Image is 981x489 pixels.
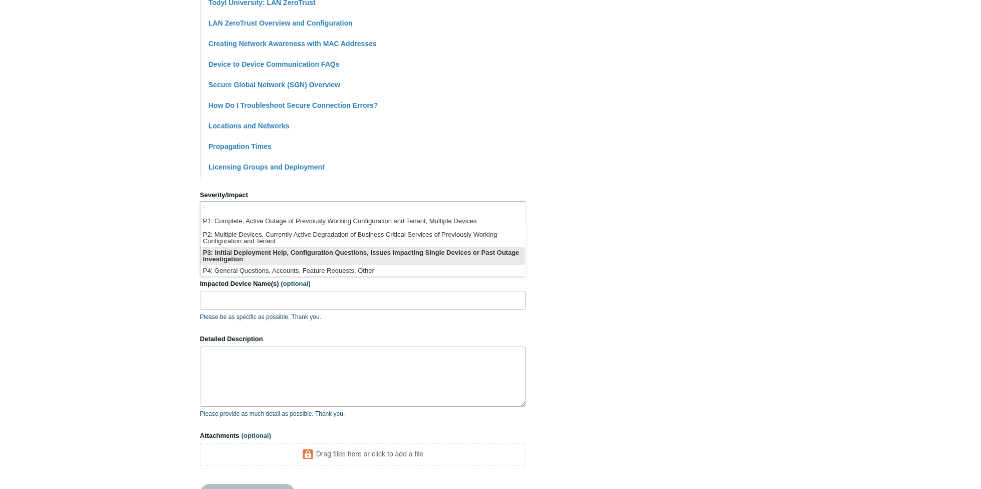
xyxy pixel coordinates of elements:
[200,312,526,321] p: Please be as specific as possible. Thank you.
[200,431,526,441] label: Attachments
[200,279,526,289] label: Impacted Device Name(s)
[200,265,525,278] li: P4: General Questions, Accounts, Feature Requests, Other
[208,40,377,48] a: Creating Network Awareness with MAC Addresses
[200,334,526,344] label: Detailed Description
[200,247,525,265] li: P3: Initial Deployment Help, Configuration Questions, Issues Impacting Single Devices or Past Out...
[208,60,339,68] a: Device to Device Communication FAQs
[200,215,525,229] li: P1: Complete, Active Outage of Previously Working Configuration and Tenant, Multiple Devices
[200,190,526,200] label: Severity/Impact
[200,409,526,418] p: Please provide as much detail as possible. Thank you.
[200,229,525,247] li: P2: Multiple Devices, Currently Active Degradation of Business Critical Services of Previously Wo...
[208,81,340,89] a: Secure Global Network (SGN) Overview
[281,280,311,287] span: (optional)
[208,163,325,171] a: Licensing Groups and Deployment
[208,122,290,130] a: Locations and Networks
[208,142,272,150] a: Propagation Times
[208,101,378,109] a: How Do I Troubleshoot Secure Connection Errors?
[208,19,353,27] a: LAN ZeroTrust Overview and Configuration
[200,202,525,215] li: -
[241,432,271,439] span: (optional)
